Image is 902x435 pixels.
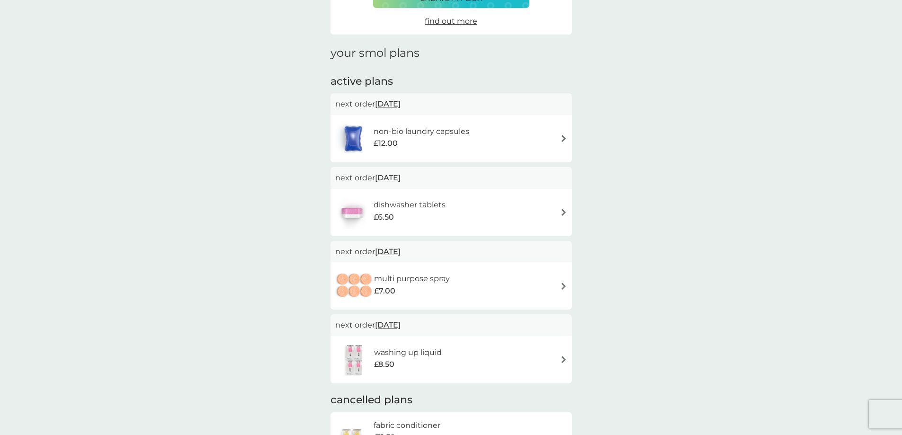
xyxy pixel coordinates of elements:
span: £12.00 [374,137,398,150]
a: find out more [425,15,477,27]
span: £6.50 [374,211,394,223]
h6: multi purpose spray [374,273,450,285]
span: find out more [425,17,477,26]
img: dishwasher tablets [335,196,368,229]
p: next order [335,172,567,184]
h2: cancelled plans [330,393,572,408]
img: washing up liquid [335,343,374,376]
h6: non-bio laundry capsules [374,125,469,138]
h6: dishwasher tablets [374,199,446,211]
span: [DATE] [375,169,401,187]
p: next order [335,246,567,258]
span: [DATE] [375,95,401,113]
h1: your smol plans [330,46,572,60]
span: £7.00 [374,285,395,297]
img: arrow right [560,356,567,363]
h2: active plans [330,74,572,89]
span: [DATE] [375,316,401,334]
p: next order [335,98,567,110]
img: multi purpose spray [335,269,374,302]
img: non-bio laundry capsules [335,122,371,155]
h6: washing up liquid [374,346,442,359]
img: arrow right [560,209,567,216]
p: next order [335,319,567,331]
img: arrow right [560,283,567,290]
img: arrow right [560,135,567,142]
span: £8.50 [374,358,394,371]
span: [DATE] [375,242,401,261]
h6: fabric conditioner [374,419,473,432]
